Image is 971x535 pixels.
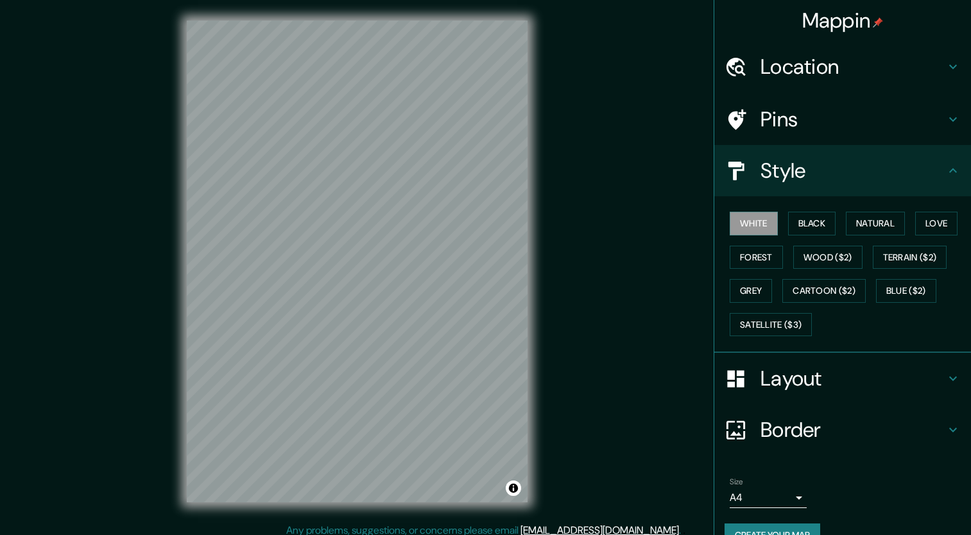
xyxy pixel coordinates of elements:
div: Style [714,145,971,196]
h4: Location [760,54,945,80]
button: Cartoon ($2) [782,279,866,303]
button: Terrain ($2) [873,246,947,269]
button: Love [915,212,958,235]
h4: Style [760,158,945,183]
div: Layout [714,353,971,404]
button: Black [788,212,836,235]
img: pin-icon.png [873,17,883,28]
h4: Pins [760,106,945,132]
div: Location [714,41,971,92]
canvas: Map [187,21,528,502]
button: Grey [730,279,772,303]
div: A4 [730,488,807,508]
div: Border [714,404,971,455]
iframe: Help widget launcher [857,485,957,521]
button: White [730,212,778,235]
button: Satellite ($3) [730,313,812,337]
button: Forest [730,246,783,269]
h4: Mappin [802,8,884,33]
label: Size [730,477,743,488]
div: Pins [714,94,971,145]
button: Wood ($2) [793,246,863,269]
button: Blue ($2) [876,279,936,303]
h4: Border [760,417,945,443]
button: Toggle attribution [506,480,521,496]
button: Natural [846,212,905,235]
h4: Layout [760,366,945,391]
